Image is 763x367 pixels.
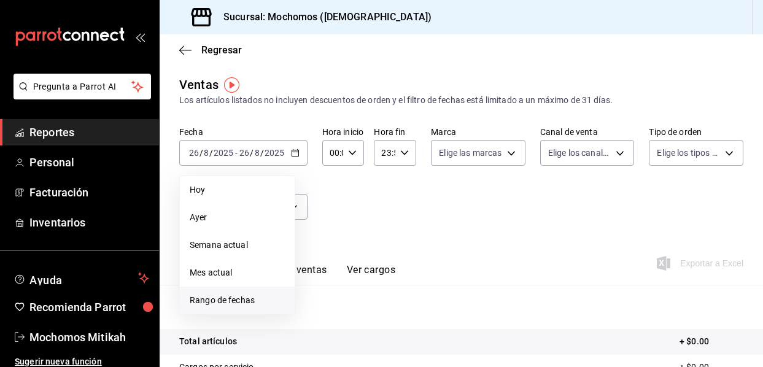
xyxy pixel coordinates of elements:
label: Tipo de orden [649,128,743,136]
span: / [250,148,254,158]
span: Regresar [201,44,242,56]
p: Total artículos [179,335,237,348]
label: Canal de venta [540,128,635,136]
button: Pregunta a Parrot AI [14,74,151,99]
span: Inventarios [29,214,149,231]
span: / [199,148,203,158]
input: ---- [213,148,234,158]
span: Rango de fechas [190,294,285,307]
span: Recomienda Parrot [29,299,149,315]
span: Mes actual [190,266,285,279]
span: Mochomos Mitikah [29,329,149,346]
span: / [260,148,264,158]
div: navigation tabs [199,264,395,285]
input: -- [188,148,199,158]
span: Ayuda [29,271,133,285]
a: Pregunta a Parrot AI [9,89,151,102]
span: Elige las marcas [439,147,502,159]
span: Reportes [29,124,149,141]
p: + $0.00 [680,335,743,348]
div: Los artículos listados no incluyen descuentos de orden y el filtro de fechas está limitado a un m... [179,94,743,107]
input: ---- [264,148,285,158]
label: Hora fin [374,128,416,136]
span: Elige los canales de venta [548,147,612,159]
label: Hora inicio [322,128,365,136]
label: Marca [431,128,525,136]
input: -- [254,148,260,158]
button: Regresar [179,44,242,56]
img: Tooltip marker [224,77,239,93]
span: - [235,148,238,158]
span: Semana actual [190,239,285,252]
input: -- [203,148,209,158]
p: Resumen [179,299,743,314]
button: Ver cargos [347,264,396,285]
span: Pregunta a Parrot AI [33,80,132,93]
input: -- [239,148,250,158]
div: Ventas [179,75,219,94]
span: Ayer [190,211,285,224]
h3: Sucursal: Mochomos ([DEMOGRAPHIC_DATA]) [214,10,432,25]
button: open_drawer_menu [135,32,145,42]
span: Hoy [190,183,285,196]
button: Ver ventas [279,264,327,285]
label: Fecha [179,128,308,136]
span: Facturación [29,184,149,201]
span: / [209,148,213,158]
span: Elige los tipos de orden [657,147,721,159]
span: Personal [29,154,149,171]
